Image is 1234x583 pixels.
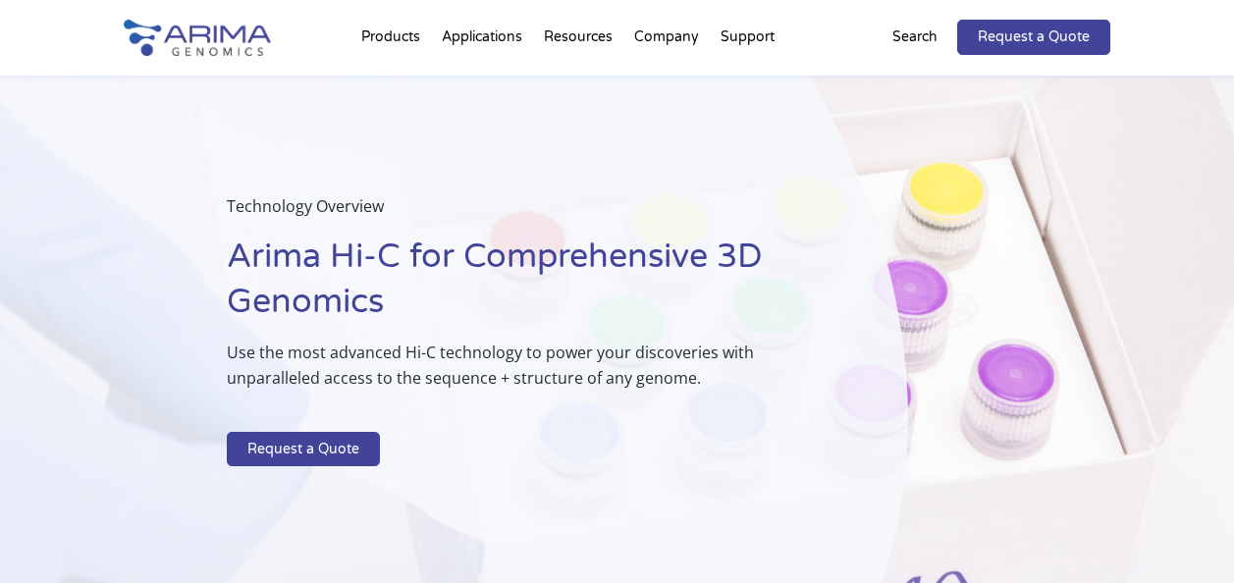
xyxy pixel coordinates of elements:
a: Request a Quote [957,20,1110,55]
p: Search [892,25,938,50]
p: Use the most advanced Hi-C technology to power your discoveries with unparalleled access to the s... [227,340,810,406]
img: Arima-Genomics-logo [124,20,271,56]
p: Technology Overview [227,193,810,235]
h1: Arima Hi-C for Comprehensive 3D Genomics [227,235,810,340]
a: Request a Quote [227,432,380,467]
